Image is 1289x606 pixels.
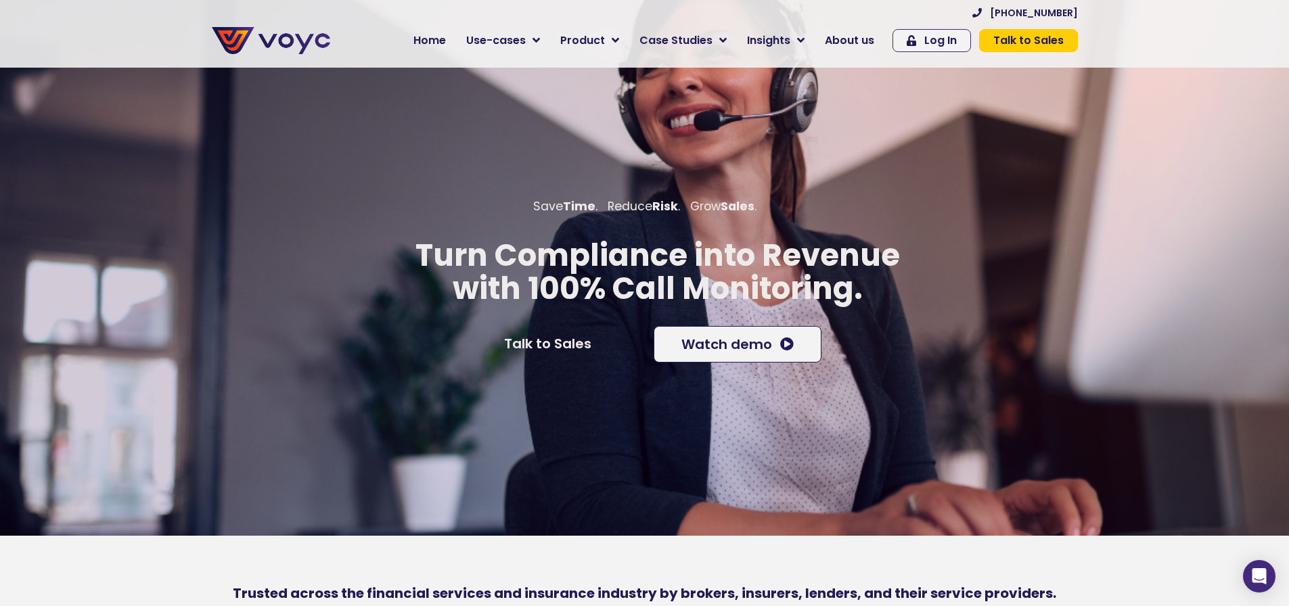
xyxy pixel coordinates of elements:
b: Sales [721,198,754,214]
a: Talk to Sales [979,29,1078,52]
span: Talk to Sales [504,337,591,350]
span: About us [825,32,874,49]
a: Talk to Sales [477,326,618,361]
span: Talk to Sales [993,35,1064,46]
a: About us [815,27,884,54]
span: Insights [747,32,790,49]
span: Product [560,32,605,49]
span: Watch demo [681,337,772,351]
a: Case Studies [629,27,737,54]
span: Home [413,32,446,49]
b: Trusted across the financial services and insurance industry by brokers, insurers, lenders, and t... [233,584,1056,603]
span: [PHONE_NUMBER] [990,8,1078,18]
a: Product [550,27,629,54]
b: Time [563,198,595,214]
a: Insights [737,27,815,54]
div: Open Intercom Messenger [1243,560,1275,592]
a: Home [403,27,456,54]
img: voyc-full-logo [212,27,330,54]
span: Case Studies [639,32,713,49]
a: Watch demo [654,326,821,363]
b: Risk [652,198,678,214]
span: Log In [924,35,957,46]
a: Log In [892,29,971,52]
a: Use-cases [456,27,550,54]
span: Use-cases [466,32,526,49]
a: [PHONE_NUMBER] [972,8,1078,18]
